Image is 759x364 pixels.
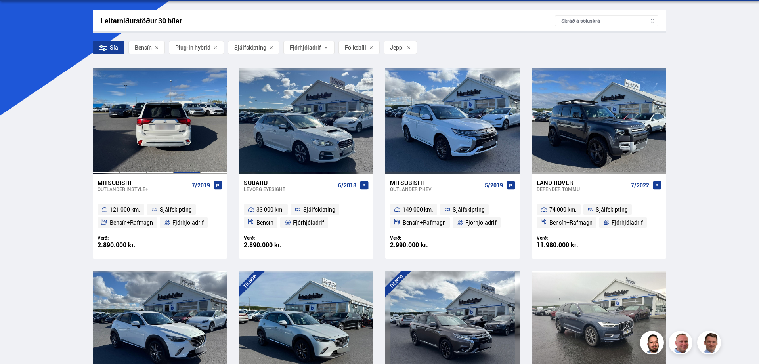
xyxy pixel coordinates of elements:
span: Fjórhjóladrif [465,218,497,227]
span: Sjálfskipting [596,205,628,214]
div: Outlander PHEV [390,186,481,192]
span: Sjálfskipting [303,205,335,214]
div: Mitsubishi [98,179,189,186]
div: Mitsubishi [390,179,481,186]
div: 11.980.000 kr. [537,242,599,248]
button: Open LiveChat chat widget [6,3,30,27]
a: Mitsubishi Outlander INSTYLE+ 7/2019 121 000 km. Sjálfskipting Bensín+Rafmagn Fjórhjóladrif Verð:... [93,174,227,259]
span: 7/2019 [192,182,210,189]
span: 149 000 km. [403,205,433,214]
a: Mitsubishi Outlander PHEV 5/2019 149 000 km. Sjálfskipting Bensín+Rafmagn Fjórhjóladrif Verð: 2.9... [385,174,520,259]
span: Sjálfskipting [160,205,192,214]
div: Verð: [98,235,160,241]
span: Bensín+Rafmagn [110,218,153,227]
span: 6/2018 [338,182,356,189]
span: 121 000 km. [110,205,140,214]
div: Leitarniðurstöður 30 bílar [101,17,555,25]
span: Plug-in hybrid [175,44,210,51]
div: Verð: [537,235,599,241]
span: Bensín [135,44,152,51]
span: Fjórhjóladrif [172,218,204,227]
span: Sjálfskipting [453,205,485,214]
img: nhp88E3Fdnt1Opn2.png [641,332,665,356]
div: Verð: [244,235,306,241]
img: siFngHWaQ9KaOqBr.png [670,332,694,356]
div: Verð: [390,235,453,241]
span: Bensín+Rafmagn [549,218,593,227]
a: Subaru Levorg EYESIGHT 6/2018 33 000 km. Sjálfskipting Bensín Fjórhjóladrif Verð: 2.890.000 kr. [239,174,373,259]
span: Fjórhjóladrif [290,44,321,51]
div: Skráð á söluskrá [555,15,658,26]
div: Levorg EYESIGHT [244,186,335,192]
div: Defender TOMMU [537,186,628,192]
div: Subaru [244,179,335,186]
span: 7/2022 [631,182,649,189]
span: Sjálfskipting [234,44,266,51]
div: Land Rover [537,179,628,186]
img: FbJEzSuNWCJXmdc-.webp [698,332,722,356]
span: Bensín [256,218,273,227]
div: 2.890.000 kr. [98,242,160,248]
div: 2.990.000 kr. [390,242,453,248]
span: Fólksbíll [345,44,366,51]
div: Outlander INSTYLE+ [98,186,189,192]
div: 2.890.000 kr. [244,242,306,248]
span: Jeppi [390,44,404,51]
span: 74 000 km. [549,205,577,214]
span: 33 000 km. [256,205,284,214]
span: Fjórhjóladrif [612,218,643,227]
span: Fjórhjóladrif [293,218,324,227]
div: Sía [93,41,124,54]
span: 5/2019 [485,182,503,189]
span: Bensín+Rafmagn [403,218,446,227]
a: Land Rover Defender TOMMU 7/2022 74 000 km. Sjálfskipting Bensín+Rafmagn Fjórhjóladrif Verð: 11.9... [532,174,666,259]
